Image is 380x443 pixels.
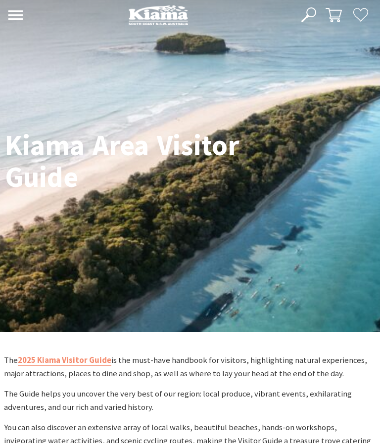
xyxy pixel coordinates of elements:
[4,354,376,380] p: The is the must-have handbook for visitors, highlighting natural experiences, major attractions, ...
[5,130,285,193] h1: Kiama Area Visitor Guide
[129,5,188,25] img: Kiama Logo
[18,355,111,366] a: 2025 Kiama Visitor Guide
[4,388,376,414] p: The Guide helps you uncover the very best of our region: local produce, vibrant events, exhilarat...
